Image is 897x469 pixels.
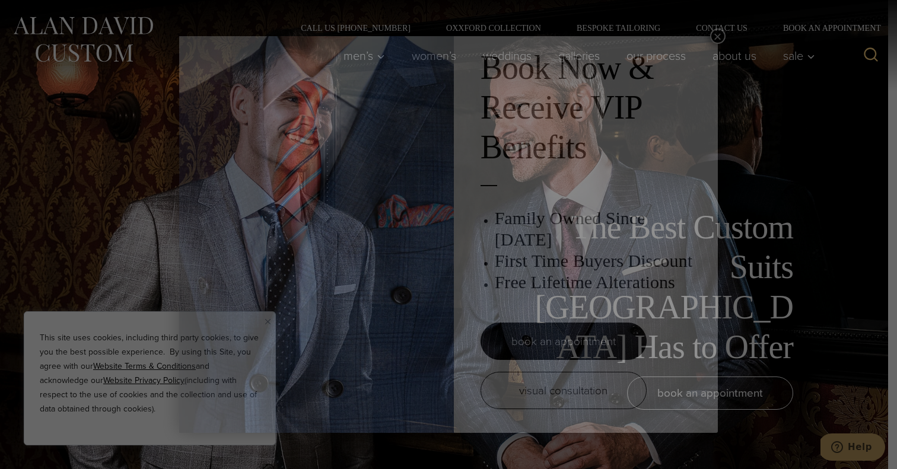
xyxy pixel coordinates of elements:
[710,28,726,44] button: Close
[481,372,647,409] a: visual consultation
[481,48,706,168] h2: Book Now & Receive VIP Benefits
[495,250,706,272] h3: First Time Buyers Discount
[27,8,52,19] span: Help
[495,208,706,250] h3: Family Owned Since [DATE]
[495,272,706,293] h3: Free Lifetime Alterations
[481,323,647,360] a: book an appointment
